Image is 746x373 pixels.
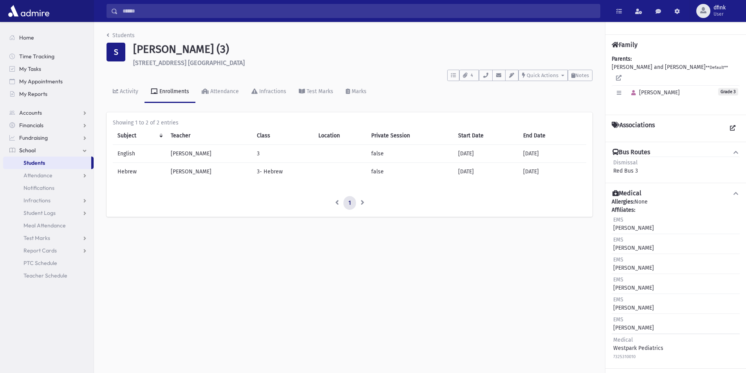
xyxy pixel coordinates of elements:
span: Infractions [23,197,51,204]
th: Class [252,127,313,145]
span: Fundraising [19,134,48,141]
th: Start Date [453,127,518,145]
a: Test Marks [293,81,340,103]
span: Notifications [23,184,54,191]
div: Marks [350,88,367,95]
span: User [713,11,726,17]
span: Home [19,34,34,41]
h4: Medical [612,189,641,198]
span: [PERSON_NAME] [628,89,680,96]
a: Attendance [195,81,245,103]
a: My Tasks [3,63,94,75]
a: Attendance [3,169,94,182]
span: Meal Attendance [23,222,66,229]
span: Dismissal [613,159,638,166]
div: Infractions [258,88,286,95]
span: Report Cards [23,247,57,254]
h4: Family [612,41,638,49]
span: My Appointments [19,78,63,85]
span: Notes [575,72,589,78]
th: End Date [518,127,586,145]
td: false [367,144,453,162]
div: Activity [118,88,138,95]
th: Location [314,127,367,145]
span: Teacher Schedule [23,272,67,279]
a: Teacher Schedule [3,269,94,282]
div: Westpark Pediatrics [613,336,663,360]
div: Test Marks [305,88,333,95]
a: Infractions [3,194,94,207]
div: [PERSON_NAME] [613,256,654,272]
a: Marks [340,81,373,103]
button: Quick Actions [518,70,568,81]
td: English [113,144,166,162]
a: Students [107,32,135,39]
a: Activity [107,81,145,103]
h1: [PERSON_NAME] (3) [133,43,592,56]
div: [PERSON_NAME] [613,315,654,332]
th: Teacher [166,127,252,145]
a: Notifications [3,182,94,194]
div: None [612,198,740,362]
td: [DATE] [453,144,518,162]
span: Time Tracking [19,53,54,60]
a: 1 [343,196,356,210]
b: Parents: [612,56,632,62]
a: My Reports [3,88,94,100]
td: Hebrew [113,162,166,180]
a: View all Associations [726,121,740,135]
span: Students [23,159,45,166]
a: PTC Schedule [3,257,94,269]
span: Accounts [19,109,42,116]
td: 3- Hebrew [252,162,313,180]
a: Students [3,157,91,169]
a: Infractions [245,81,293,103]
span: 4 [468,72,475,79]
a: Test Marks [3,232,94,244]
a: Accounts [3,106,94,119]
div: [PERSON_NAME] [613,296,654,312]
button: Notes [568,70,592,81]
a: School [3,144,94,157]
input: Search [118,4,600,18]
div: Attendance [209,88,239,95]
td: [PERSON_NAME] [166,162,252,180]
span: Attendance [23,172,52,179]
span: Financials [19,122,43,129]
span: EMS [613,316,623,323]
div: Showing 1 to 2 of 2 entries [113,119,586,127]
h6: [STREET_ADDRESS] [GEOGRAPHIC_DATA] [133,59,592,67]
div: Red Bus 3 [613,159,638,175]
span: School [19,147,36,154]
div: [PERSON_NAME] [613,236,654,252]
span: EMS [613,276,623,283]
a: Meal Attendance [3,219,94,232]
b: Affiliates: [612,207,635,213]
span: Medical [613,337,633,343]
div: [PERSON_NAME] and [PERSON_NAME] [612,55,740,108]
td: false [367,162,453,180]
span: EMS [613,216,623,223]
a: Time Tracking [3,50,94,63]
button: Medical [612,189,740,198]
td: [PERSON_NAME] [166,144,252,162]
a: Enrollments [145,81,195,103]
td: [DATE] [518,162,586,180]
a: My Appointments [3,75,94,88]
td: [DATE] [453,162,518,180]
div: Enrollments [158,88,189,95]
span: EMS [613,236,623,243]
h4: Associations [612,121,655,135]
span: Student Logs [23,209,56,216]
div: S [107,43,125,61]
span: My Tasks [19,65,41,72]
td: [DATE] [518,144,586,162]
div: [PERSON_NAME] [613,216,654,232]
a: Report Cards [3,244,94,257]
span: My Reports [19,90,47,97]
h4: Bus Routes [612,148,650,157]
th: Subject [113,127,166,145]
th: Private Session [367,127,453,145]
a: Fundraising [3,132,94,144]
span: Test Marks [23,234,50,241]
